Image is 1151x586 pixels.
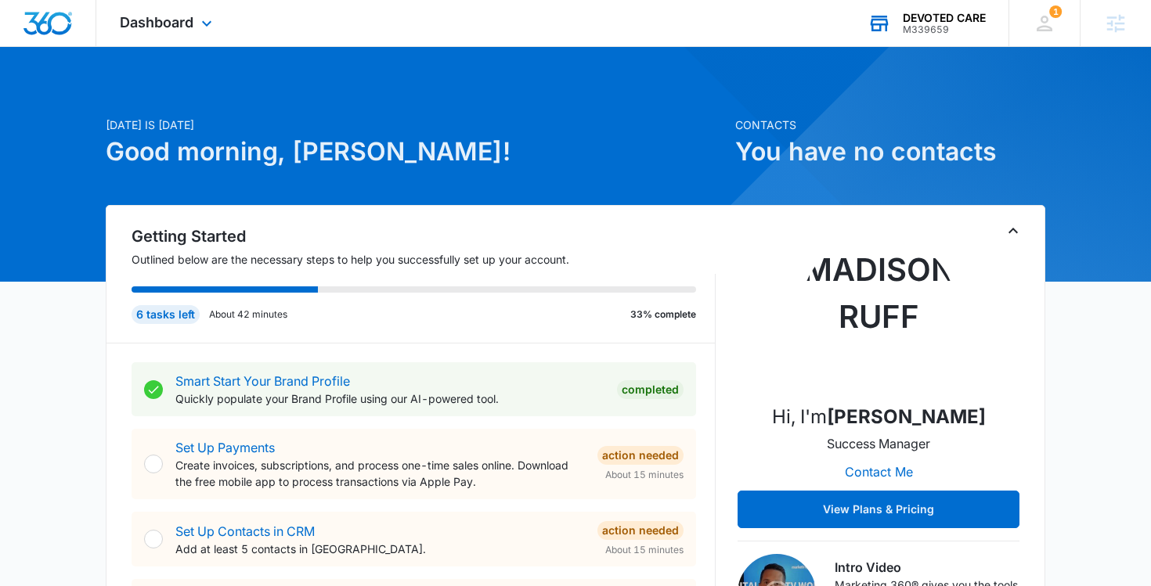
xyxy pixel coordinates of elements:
p: Contacts [735,117,1045,133]
p: 33% complete [630,307,696,322]
p: Create invoices, subscriptions, and process one-time sales online. Download the free mobile app t... [175,457,585,490]
p: Hi, I'm [772,403,986,431]
h1: You have no contacts [735,133,1045,171]
div: notifications count [1049,5,1062,18]
div: Action Needed [597,446,684,465]
span: Dashboard [120,14,193,31]
h2: Getting Started [132,225,716,248]
div: 6 tasks left [132,305,200,324]
h1: Good morning, [PERSON_NAME]! [106,133,726,171]
button: Contact Me [829,453,929,491]
p: Add at least 5 contacts in [GEOGRAPHIC_DATA]. [175,541,585,557]
p: About 42 minutes [209,307,287,322]
button: View Plans & Pricing [738,491,1019,528]
div: Action Needed [597,521,684,540]
button: Toggle Collapse [1004,221,1023,240]
div: account name [903,12,986,24]
p: Quickly populate your Brand Profile using our AI-powered tool. [175,390,604,407]
span: About 15 minutes [605,543,684,557]
a: Smart Start Your Brand Profile [175,373,350,389]
p: [DATE] is [DATE] [106,117,726,133]
p: Success Manager [827,434,930,453]
img: Madison Ruff [800,234,957,390]
a: Set Up Contacts in CRM [175,523,315,539]
p: Outlined below are the necessary steps to help you successfully set up your account. [132,251,716,268]
div: Completed [617,380,684,399]
strong: [PERSON_NAME] [827,405,986,428]
h3: Intro Video [835,558,1019,577]
span: 1 [1049,5,1062,18]
span: About 15 minutes [605,468,684,482]
a: Set Up Payments [175,440,275,455]
div: account id [903,24,986,35]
